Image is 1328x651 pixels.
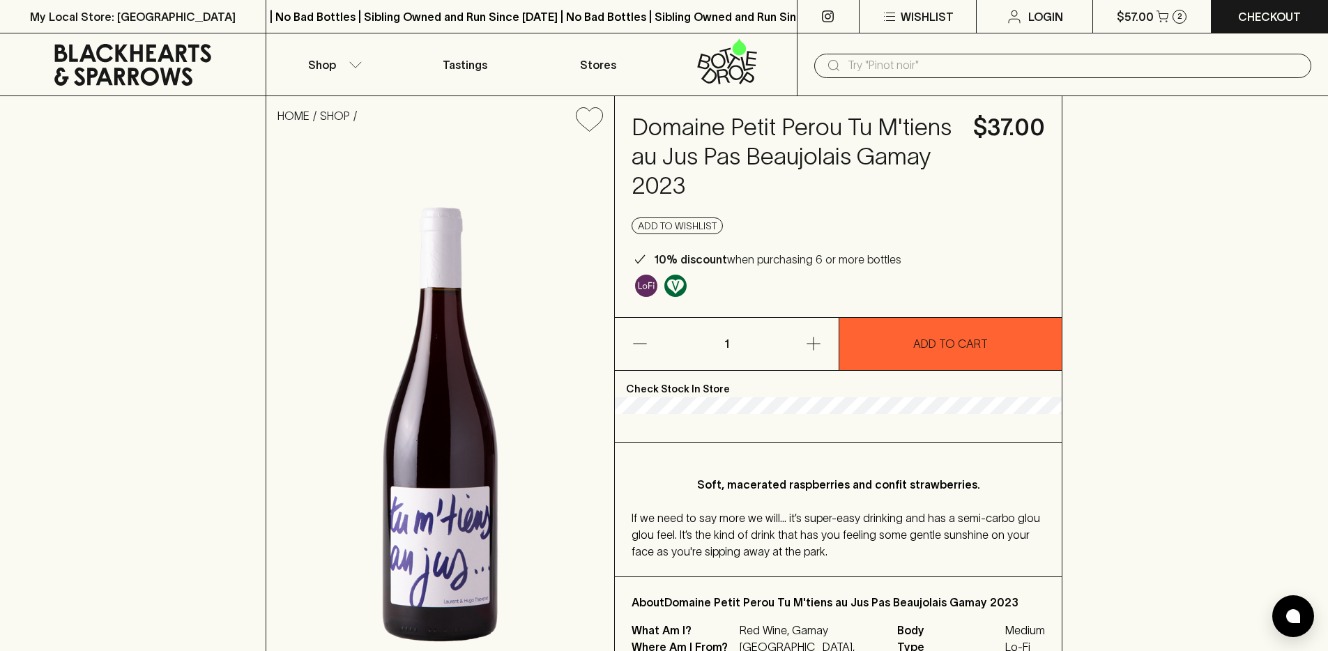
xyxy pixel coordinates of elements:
h4: $37.00 [973,113,1045,142]
a: Tastings [399,33,531,95]
h4: Domaine Petit Perou Tu M'tiens au Jus Pas Beaujolais Gamay 2023 [632,113,956,201]
p: Stores [580,56,616,73]
button: Add to wishlist [632,217,723,234]
a: Made without the use of any animal products. [661,271,690,300]
p: What Am I? [632,622,736,638]
button: Shop [266,33,399,95]
p: when purchasing 6 or more bottles [654,251,901,268]
img: Lo-Fi [635,275,657,297]
p: 2 [1177,13,1182,20]
img: Vegan [664,275,687,297]
p: Shop [308,56,336,73]
p: About Domaine Petit Perou Tu M'tiens au Jus Pas Beaujolais Gamay 2023 [632,594,1045,611]
b: 10% discount [654,253,727,266]
p: $57.00 [1117,8,1154,25]
p: My Local Store: [GEOGRAPHIC_DATA] [30,8,236,25]
p: Wishlist [901,8,954,25]
a: Stores [532,33,664,95]
p: 1 [710,318,743,370]
a: SHOP [320,109,350,122]
span: Medium [1005,622,1045,638]
input: Try "Pinot noir" [848,54,1300,77]
p: Soft, macerated raspberries and confit strawberries. [659,476,1017,493]
p: ADD TO CART [913,335,988,352]
span: If we need to say more we will… it’s super-easy drinking and has a semi-carbo glou glou feel. It’... [632,512,1040,558]
p: Check Stock In Store [615,371,1062,397]
img: bubble-icon [1286,609,1300,623]
a: Some may call it natural, others minimum intervention, either way, it’s hands off & maybe even a ... [632,271,661,300]
p: Red Wine, Gamay [740,622,880,638]
p: Checkout [1238,8,1301,25]
p: Tastings [443,56,487,73]
button: Add to wishlist [570,102,609,137]
a: HOME [277,109,310,122]
p: Login [1028,8,1063,25]
button: ADD TO CART [839,318,1062,370]
span: Body [897,622,1002,638]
